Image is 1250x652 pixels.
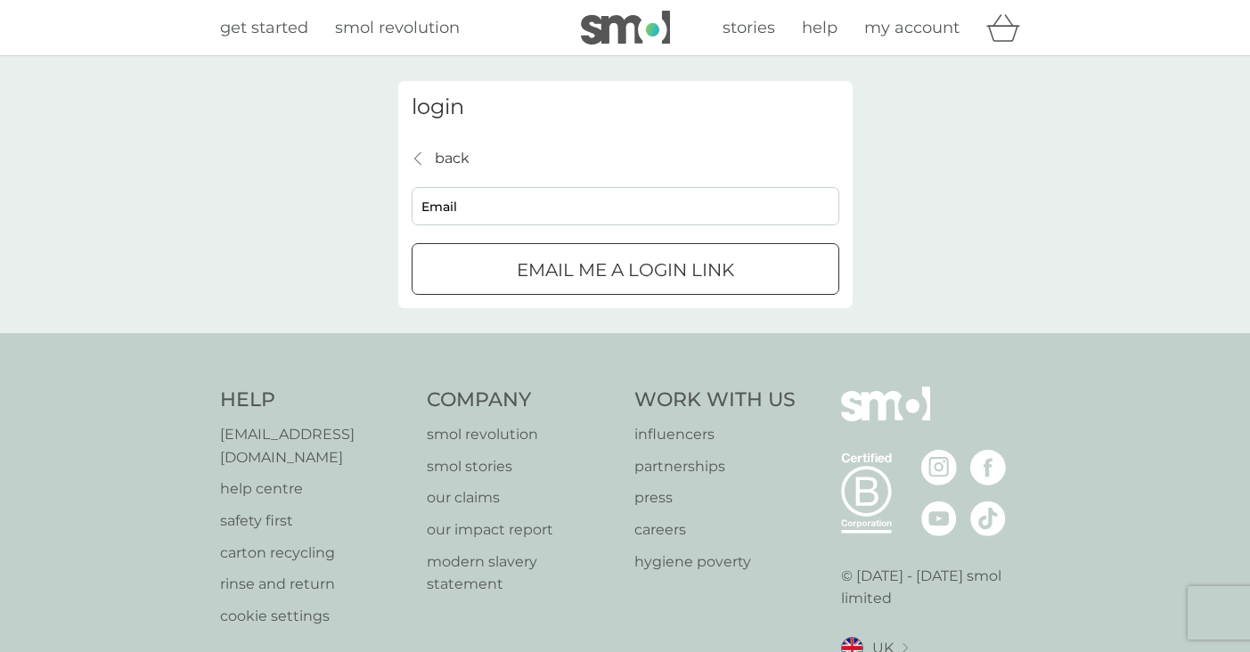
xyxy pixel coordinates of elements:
[435,147,470,170] p: back
[412,243,839,295] button: Email me a login link
[841,387,930,447] img: smol
[220,605,410,628] a: cookie settings
[220,542,410,565] a: carton recycling
[986,10,1031,45] div: basket
[921,450,957,485] img: visit the smol Instagram page
[634,455,796,478] a: partnerships
[427,387,617,414] h4: Company
[864,18,960,37] span: my account
[427,423,617,446] a: smol revolution
[220,18,308,37] span: get started
[581,11,670,45] img: smol
[412,94,839,120] h3: login
[220,423,410,469] a: [EMAIL_ADDRESS][DOMAIN_NAME]
[841,565,1031,610] p: © [DATE] - [DATE] smol limited
[220,477,410,501] a: help centre
[970,450,1006,485] img: visit the smol Facebook page
[220,15,308,41] a: get started
[427,455,617,478] a: smol stories
[864,15,960,41] a: my account
[427,550,617,596] a: modern slavery statement
[970,501,1006,536] img: visit the smol Tiktok page
[220,573,410,596] a: rinse and return
[335,18,460,37] span: smol revolution
[427,518,617,542] a: our impact report
[517,256,734,284] p: Email me a login link
[802,15,837,41] a: help
[723,15,775,41] a: stories
[634,486,796,509] a: press
[220,387,410,414] h4: Help
[802,18,837,37] span: help
[220,509,410,533] a: safety first
[723,18,775,37] span: stories
[634,518,796,542] a: careers
[427,486,617,509] a: our claims
[634,423,796,446] a: influencers
[634,387,796,414] h4: Work With Us
[921,501,957,536] img: visit the smol Youtube page
[634,550,796,574] a: hygiene poverty
[335,15,460,41] a: smol revolution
